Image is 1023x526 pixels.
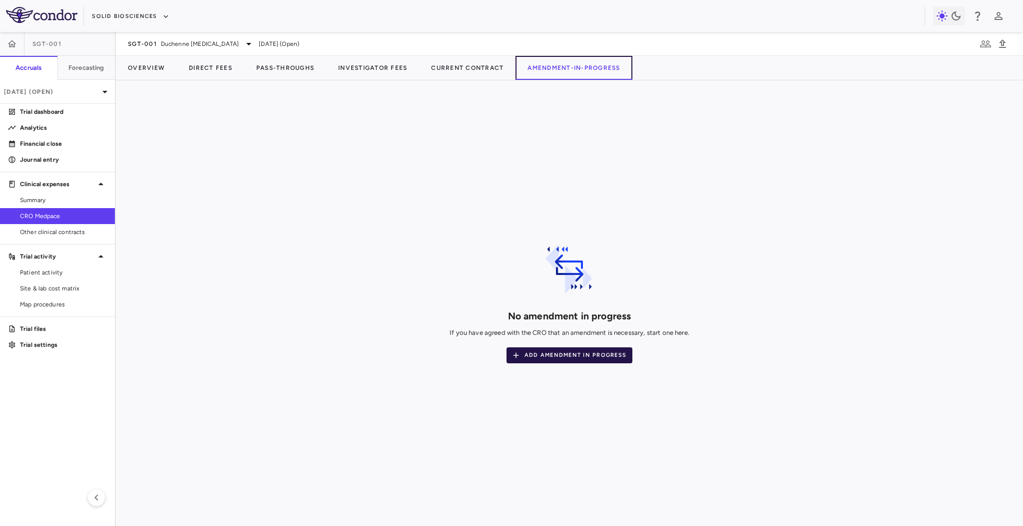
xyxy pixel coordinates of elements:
button: Add Amendment In Progress [507,347,632,363]
span: Other clinical contracts [20,228,107,237]
span: Map procedures [20,300,107,309]
img: logo-full-SnFGN8VE.png [6,7,77,23]
span: CRO Medpace [20,212,107,221]
p: Journal entry [20,155,107,164]
div: If you have agreed with the CRO that an amendment is necessary, start one here. [132,96,1007,510]
p: Clinical expenses [20,180,95,189]
p: Trial activity [20,252,95,261]
span: [DATE] (Open) [259,39,299,48]
p: Financial close [20,139,107,148]
p: Trial settings [20,340,107,349]
span: Patient activity [20,268,107,277]
h6: Accruals [15,63,41,72]
span: SGT-001 [128,40,157,48]
h6: Forecasting [68,63,104,72]
span: Site & lab cost matrix [20,284,107,293]
span: Duchenne [MEDICAL_DATA] [161,39,239,48]
p: Trial dashboard [20,107,107,116]
button: Direct Fees [177,56,244,80]
p: Trial files [20,324,107,333]
button: Overview [116,56,177,80]
span: Summary [20,196,107,205]
h2: No amendment in progress [508,311,631,320]
button: Investigator Fees [326,56,419,80]
button: Amendment-In-Progress [515,56,632,80]
button: Solid Biosciences [92,8,169,24]
button: Pass-Throughs [244,56,326,80]
span: SGT-001 [32,40,61,48]
button: Current Contract [419,56,515,80]
p: [DATE] (Open) [4,87,99,96]
p: Analytics [20,123,107,132]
